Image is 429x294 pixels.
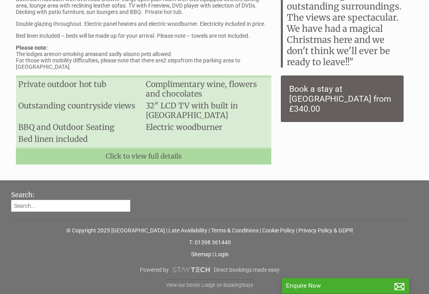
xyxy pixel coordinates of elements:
em: 2 steps [163,57,181,64]
li: Private outdoor hot tub [16,78,143,90]
em: no pets allowed. [133,51,172,57]
h3: Search: [11,191,130,199]
a: Click to view full details [16,147,271,164]
a: Login [215,251,229,257]
p: Bed linen included – beds will be made up for your arrival. Please note – towels are not included. [16,33,271,39]
a: Powered byDirect bookings made easy [11,263,408,277]
a: Privacy Policy & GDPR [298,227,353,234]
a: View our Devon Lodge on BookingStays [166,279,253,288]
span: | [213,251,214,257]
span: | [296,227,297,234]
li: Outstanding countryside views [16,100,143,112]
img: scrumpy.png [172,265,210,275]
li: Bed linen included [16,133,143,145]
strong: Please note: [16,44,48,51]
p: The lodges are and sadly also For those with mobility difficulties, please note that there are fr... [16,44,271,70]
a: T: 01398 361440 [189,239,231,246]
a: Cookie Policy [262,227,295,234]
input: Search... [11,200,130,212]
a: Late Availability [168,227,207,234]
span: | [209,227,210,234]
em: non-smoking areas [52,51,98,57]
li: Complimentary wine, flowers and chocolates [143,78,271,100]
a: Sitemap [191,251,211,257]
a: Book a stay at [GEOGRAPHIC_DATA] from £340.00 [281,75,404,122]
li: 32" LCD TV with built in [GEOGRAPHIC_DATA] [143,100,271,121]
a: © Copyright 2025 [GEOGRAPHIC_DATA] [66,227,165,234]
p: Double glazing throughout. Electric panel heaters and electric woodburner. Electricity included i... [16,21,271,27]
li: BBQ and Outdoor Seating [16,121,143,133]
span: | [166,227,167,234]
span: | [260,227,261,234]
a: Terms & Conditions [211,227,259,234]
li: Electric woodburner [143,121,271,133]
p: Enquire Now [286,282,405,289]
